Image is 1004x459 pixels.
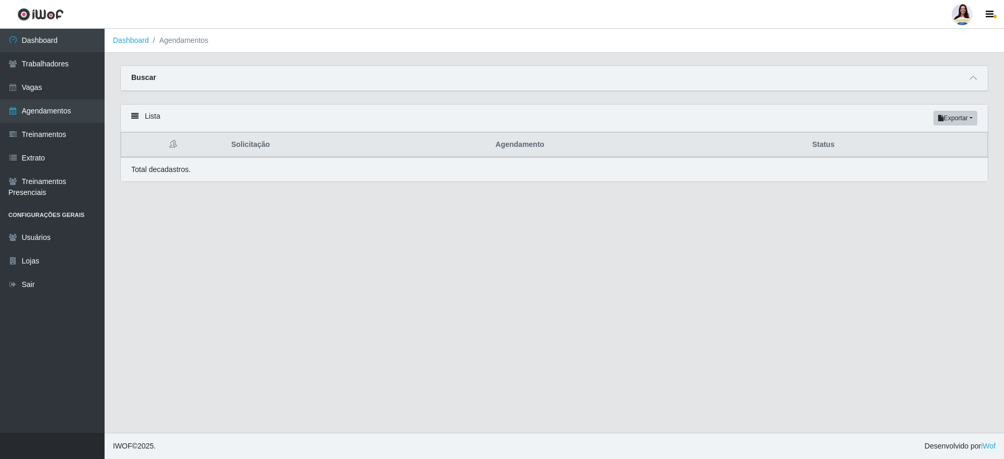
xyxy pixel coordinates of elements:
[149,35,209,46] li: Agendamentos
[113,442,132,450] span: IWOF
[121,105,988,132] div: Lista
[925,441,996,452] span: Desenvolvido por
[489,133,806,157] th: Agendamento
[981,442,996,450] a: iWof
[225,133,489,157] th: Solicitação
[105,29,1004,53] nav: breadcrumb
[17,8,64,21] img: CoreUI Logo
[131,73,156,82] strong: Buscar
[113,441,156,452] span: © 2025 .
[113,36,149,44] a: Dashboard
[131,164,191,175] p: Total de cadastros.
[806,133,987,157] th: Status
[933,111,977,125] button: Exportar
